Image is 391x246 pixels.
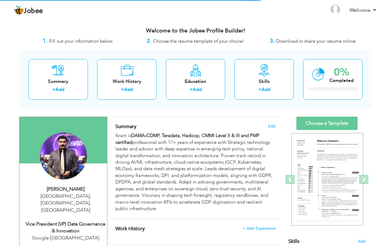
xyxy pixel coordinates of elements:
[270,37,275,45] strong: 3.
[24,221,107,235] div: Vice President (VP) Data Governance & Innovation
[55,86,64,93] a: Add
[350,6,377,14] a: Welcome
[14,5,43,15] a: Jobee
[52,86,55,93] label: +
[115,225,145,232] span: Work History
[147,37,152,45] strong: 2.
[239,78,289,85] div: Skills
[296,117,358,130] a: Choose a Template
[19,28,372,34] h3: Welcome to the Jobee Profile Builder!
[171,78,220,85] div: Education
[190,86,193,93] label: +
[261,86,270,93] a: Add
[24,8,43,15] span: Jobee
[258,86,261,93] label: +
[24,193,107,214] div: [GEOGRAPHIC_DATA], [GEOGRAPHIC_DATA] [GEOGRAPHIC_DATA]
[121,86,124,93] label: +
[193,86,202,93] a: Add
[358,239,366,244] span: Add
[276,38,357,44] span: Download or share your resume online.
[115,132,260,145] strong: DAMA-CDMP, Teradata, Hadoop, CMMI Level II & III and PMP certified
[115,123,276,130] h4: Adding a summary is a quick and easy way to highlight your experience and interests.
[43,37,48,45] strong: 1.
[243,226,276,231] span: + Add Experience
[124,86,133,93] a: Add
[288,238,299,245] span: Skills
[330,5,340,15] img: Profile Img
[268,124,276,128] span: Edit
[24,186,107,193] div: [PERSON_NAME]
[115,123,136,130] span: Summary
[40,132,87,179] img: Dr Ikram Ullah Khan
[90,200,91,206] span: ,
[329,67,354,77] div: 0%
[153,38,244,44] span: Choose the resume template of your choice!
[49,38,114,44] span: Fill out your information below.
[24,235,107,242] div: Google [GEOGRAPHIC_DATA]
[33,78,83,85] div: Summary
[102,78,152,85] div: Work History
[329,77,354,84] div: Completed
[115,226,276,232] h4: This helps to show the companies you have worked for.
[115,132,276,212] div: Ikram is professional with 17+ years of experience with Strategic technology leader and advisor w...
[14,5,24,15] img: jobee.io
